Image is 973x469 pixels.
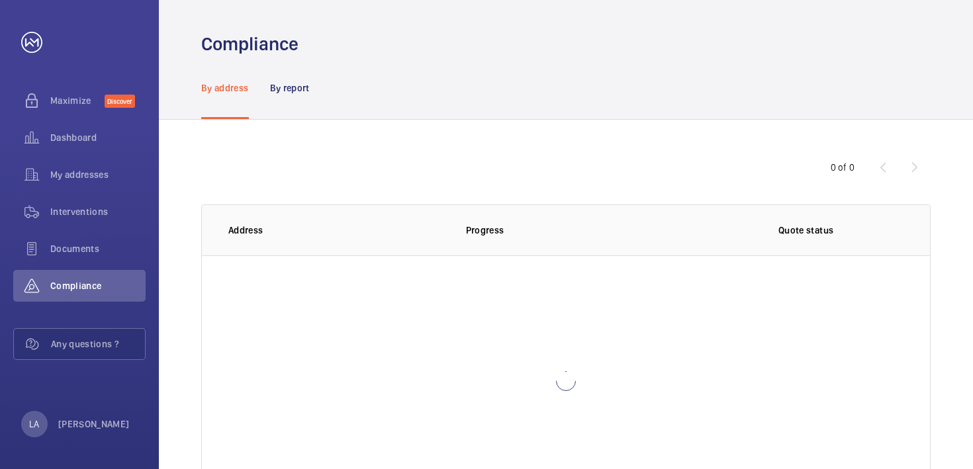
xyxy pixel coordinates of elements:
[778,224,833,237] p: Quote status
[50,131,146,144] span: Dashboard
[201,32,299,56] h1: Compliance
[228,224,445,237] p: Address
[50,168,146,181] span: My addresses
[50,242,146,255] span: Documents
[466,224,688,237] p: Progress
[58,417,130,431] p: [PERSON_NAME]
[201,81,249,95] p: By address
[29,417,39,431] p: LA
[50,279,146,292] span: Compliance
[51,337,145,351] span: Any questions ?
[831,161,855,174] div: 0 of 0
[105,95,135,108] span: Discover
[50,94,105,107] span: Maximize
[270,81,310,95] p: By report
[50,205,146,218] span: Interventions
